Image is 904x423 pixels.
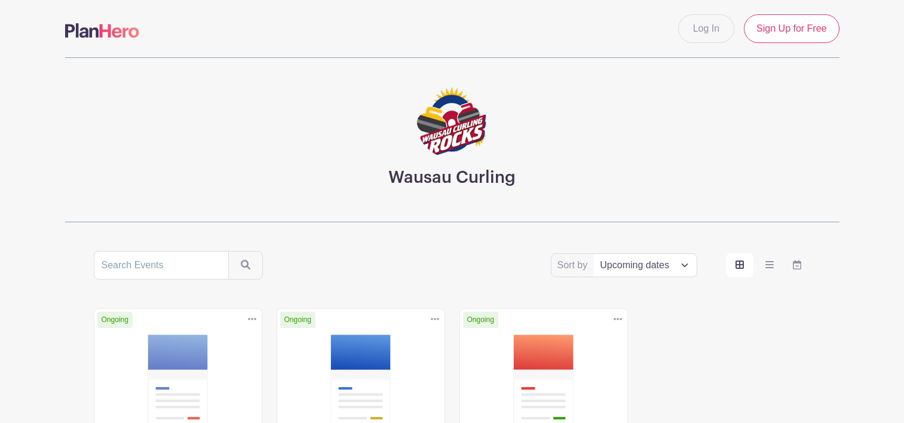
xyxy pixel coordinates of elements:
[416,87,488,158] img: logo-1.png
[557,258,592,272] label: Sort by
[726,253,811,277] div: order and view
[678,14,734,43] a: Log In
[94,251,229,280] input: Search Events
[65,23,139,38] img: logo-507f7623f17ff9eddc593b1ce0a138ce2505c220e1c5a4e2b4648c50719b7d32.svg
[388,168,516,188] h3: Wausau Curling
[744,14,839,43] a: Sign Up for Free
